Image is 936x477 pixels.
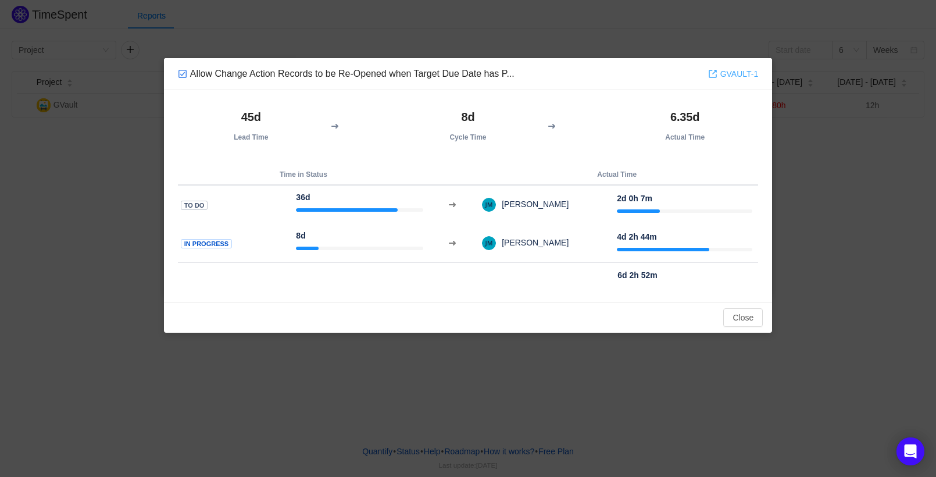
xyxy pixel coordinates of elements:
[395,104,541,147] th: Cycle Time
[296,193,310,202] strong: 36d
[708,67,759,80] a: GVAULT-1
[178,69,187,79] img: 10318
[178,67,515,80] div: Allow Change Action Records to be Re-Opened when Target Due Date has P...
[178,165,429,185] th: Time in Status
[461,111,474,123] strong: 8d
[178,104,324,147] th: Lead Time
[241,111,261,123] strong: 45d
[482,236,496,250] img: 6657ad027324e9b0a1a95c707f60b945
[617,194,652,203] strong: 2d 0h 7m
[181,239,232,249] span: In Progress
[612,104,758,147] th: Actual Time
[476,165,758,185] th: Actual Time
[896,437,924,465] div: Open Intercom Messenger
[617,270,657,280] strong: 6d 2h 52m
[496,200,569,209] span: [PERSON_NAME]
[296,231,305,240] strong: 8d
[617,232,656,241] strong: 4d 2h 44m
[496,238,569,247] span: [PERSON_NAME]
[670,111,699,123] strong: 6.35d
[723,308,763,327] button: Close
[482,198,496,212] img: 6657ad027324e9b0a1a95c707f60b945
[181,201,208,211] span: To Do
